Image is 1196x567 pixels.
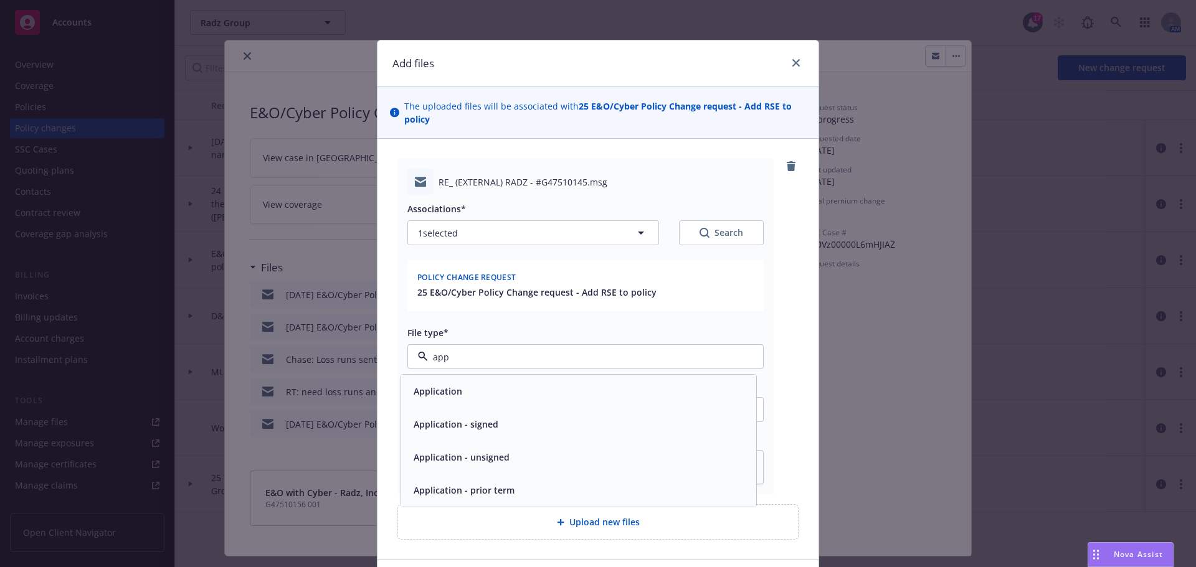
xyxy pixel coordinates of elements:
button: 25 E&O/Cyber Policy Change request - Add RSE to policy [417,286,657,299]
input: Filter by keyword [428,350,738,363]
span: File type* [407,327,448,339]
button: Nova Assist [1088,542,1174,567]
div: Drag to move [1088,543,1104,566]
button: Application - signed [414,418,498,431]
span: Nova Assist [1114,549,1163,560]
button: Application [414,385,462,398]
span: Policy change request [417,272,516,283]
button: Application - unsigned [414,451,510,464]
